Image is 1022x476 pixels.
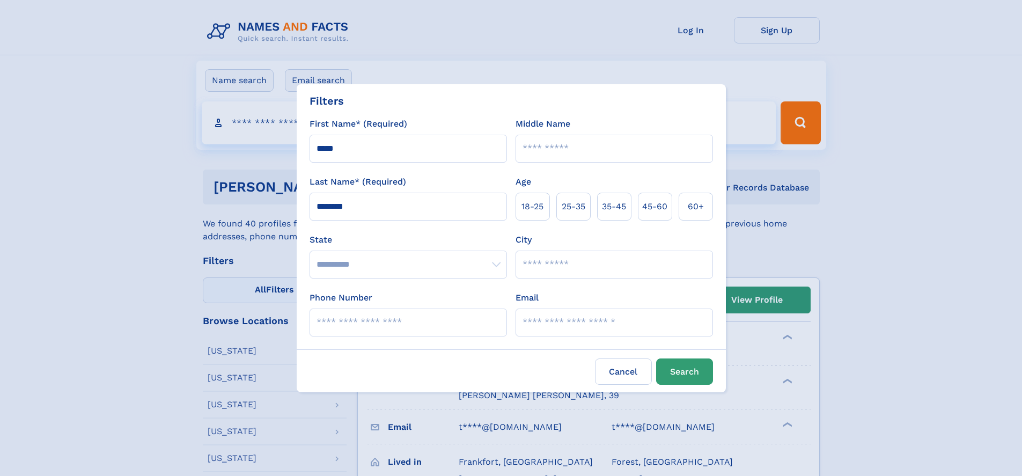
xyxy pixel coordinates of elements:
label: Age [516,175,531,188]
label: Phone Number [310,291,372,304]
button: Search [656,358,713,385]
span: 18‑25 [521,200,543,213]
span: 25‑35 [562,200,585,213]
span: 35‑45 [602,200,626,213]
label: State [310,233,507,246]
label: Last Name* (Required) [310,175,406,188]
label: First Name* (Required) [310,118,407,130]
span: 45‑60 [642,200,667,213]
label: Cancel [595,358,652,385]
span: 60+ [688,200,704,213]
div: Filters [310,93,344,109]
label: Email [516,291,539,304]
label: Middle Name [516,118,570,130]
label: City [516,233,532,246]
